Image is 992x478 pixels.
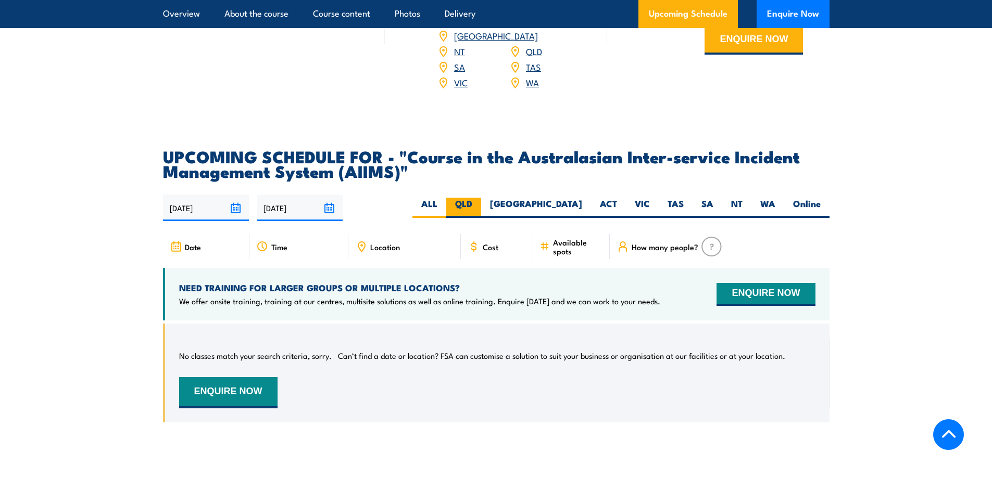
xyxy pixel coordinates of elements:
[784,198,830,218] label: Online
[185,242,201,251] span: Date
[481,198,591,218] label: [GEOGRAPHIC_DATA]
[271,242,287,251] span: Time
[483,242,498,251] span: Cost
[751,198,784,218] label: WA
[722,198,751,218] label: NT
[591,198,626,218] label: ACT
[553,238,602,255] span: Available spots
[163,149,830,178] h2: UPCOMING SCHEDULE FOR - "Course in the Australasian Inter-service Incident Management System (AII...
[717,283,815,306] button: ENQUIRE NOW
[526,45,542,57] a: QLD
[370,242,400,251] span: Location
[446,198,481,218] label: QLD
[338,351,785,361] p: Can’t find a date or location? FSA can customise a solution to suit your business or organisation...
[626,198,659,218] label: VIC
[632,242,698,251] span: How many people?
[526,76,539,88] a: WA
[179,351,332,361] p: No classes match your search criteria, sorry.
[705,27,803,55] button: ENQUIRE NOW
[412,198,446,218] label: ALL
[179,282,660,293] h4: NEED TRAINING FOR LARGER GROUPS OR MULTIPLE LOCATIONS?
[454,60,465,73] a: SA
[693,198,722,218] label: SA
[454,45,465,57] a: NT
[659,198,693,218] label: TAS
[257,195,343,221] input: To date
[454,29,538,42] a: [GEOGRAPHIC_DATA]
[179,377,278,408] button: ENQUIRE NOW
[163,195,249,221] input: From date
[179,296,660,306] p: We offer onsite training, training at our centres, multisite solutions as well as online training...
[454,76,468,88] a: VIC
[526,60,541,73] a: TAS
